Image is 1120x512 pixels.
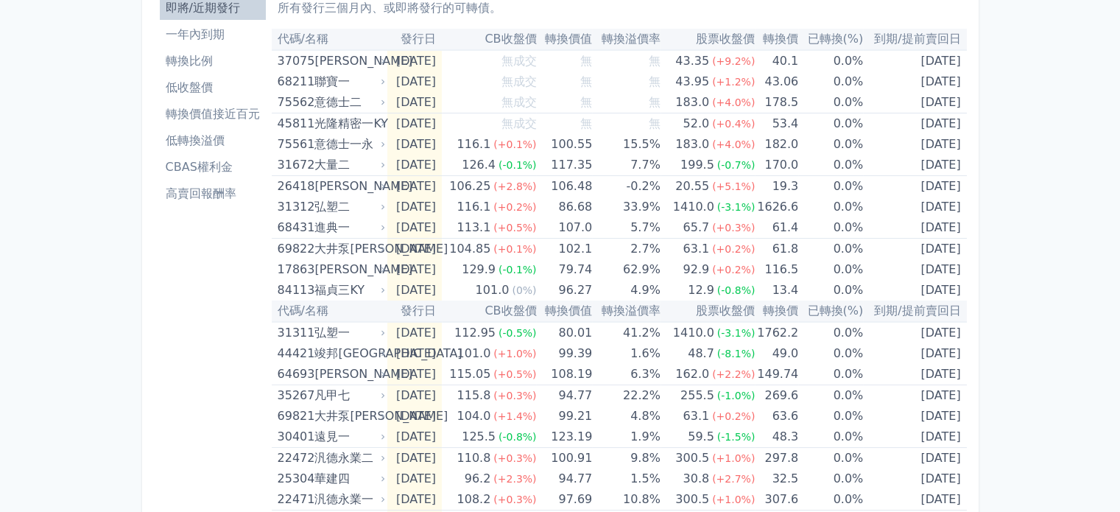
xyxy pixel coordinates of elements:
span: (+0.3%) [493,390,536,401]
div: 30.8 [680,469,712,489]
span: (-0.8%) [717,284,756,296]
td: 107.0 [536,217,592,239]
td: 94.77 [536,385,592,407]
td: [DATE] [863,406,966,427]
div: 104.0 [454,406,493,427]
div: 凡甲七 [314,385,382,406]
div: 300.5 [672,448,712,469]
td: 13.4 [755,280,798,301]
td: 32.5 [755,469,798,489]
th: 股票收盤價 [661,29,756,50]
td: [DATE] [387,469,442,489]
td: 5.7% [592,217,661,239]
span: (+0.5%) [493,368,536,380]
span: (-1.0%) [717,390,756,401]
td: 40.1 [755,50,798,71]
td: [DATE] [387,280,442,301]
div: 30401 [278,427,311,447]
span: (+0.3%) [712,222,755,234]
td: 61.4 [755,217,798,239]
div: 96.2 [462,469,494,489]
td: [DATE] [863,469,966,489]
div: 162.0 [672,364,712,385]
td: [DATE] [863,427,966,448]
span: (-1.5%) [717,431,756,443]
td: 2.7% [592,239,661,260]
a: 低轉換溢價 [160,129,266,152]
td: [DATE] [863,489,966,511]
td: 0.0% [798,385,863,407]
span: 無成交 [501,116,536,130]
td: 0.0% [798,155,863,176]
span: (+2.2%) [712,368,755,380]
div: 進典一 [314,217,382,238]
td: 86.68 [536,197,592,217]
td: [DATE] [387,322,442,343]
li: 轉換價值接近百元 [160,105,266,123]
td: 100.55 [536,134,592,155]
td: 0.0% [798,280,863,301]
div: 弘塑一 [314,323,382,343]
div: 199.5 [677,155,717,175]
div: 竣邦[GEOGRAPHIC_DATA] [314,343,382,364]
div: 75561 [278,134,311,155]
span: 無成交 [501,54,536,68]
div: 1410.0 [670,197,717,217]
span: (+0.2%) [493,201,536,213]
td: 100.91 [536,448,592,469]
div: 300.5 [672,489,712,510]
td: [DATE] [863,92,966,113]
td: 116.5 [755,259,798,280]
div: [PERSON_NAME] [314,259,382,280]
a: 低收盤價 [160,76,266,99]
div: 92.9 [680,259,712,280]
td: 0.0% [798,134,863,155]
span: (-8.1%) [717,348,756,360]
th: 轉換價值 [536,301,592,322]
td: 15.5% [592,134,661,155]
li: CBAS權利金 [160,158,266,176]
span: (-3.1%) [717,201,756,213]
td: 1.6% [592,343,661,364]
td: 170.0 [755,155,798,176]
div: 64693 [278,364,311,385]
div: 69822 [278,239,311,259]
td: [DATE] [387,259,442,280]
div: 31311 [278,323,311,343]
div: 101.0 [454,343,493,364]
div: 聯寶一 [314,71,382,92]
span: (+1.0%) [712,494,755,505]
td: 1.9% [592,427,661,448]
th: CB收盤價 [442,29,537,50]
td: 43.06 [755,71,798,92]
div: 115.8 [454,385,493,406]
td: 269.6 [755,385,798,407]
span: (+1.0%) [712,452,755,464]
div: 104.85 [446,239,493,259]
div: 106.25 [446,176,493,197]
th: 代碼/名稱 [272,301,388,322]
td: 123.19 [536,427,592,448]
span: (+0.2%) [712,410,755,422]
td: 117.35 [536,155,592,176]
a: 一年內到期 [160,23,266,46]
div: 65.7 [680,217,712,238]
div: 意德士一永 [314,134,382,155]
td: [DATE] [387,385,442,407]
div: 26418 [278,176,311,197]
span: (+1.0%) [493,348,536,360]
li: 轉換比例 [160,52,266,70]
td: 62.9% [592,259,661,280]
td: [DATE] [387,364,442,385]
div: 汎德永業二 [314,448,382,469]
span: (-0.8%) [499,431,537,443]
div: 68211 [278,71,311,92]
div: 59.5 [685,427,717,447]
span: (+1.2%) [712,76,755,88]
td: [DATE] [387,406,442,427]
td: [DATE] [387,71,442,92]
td: 1.5% [592,469,661,489]
td: [DATE] [387,489,442,511]
div: 華建四 [314,469,382,489]
td: 22.2% [592,385,661,407]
